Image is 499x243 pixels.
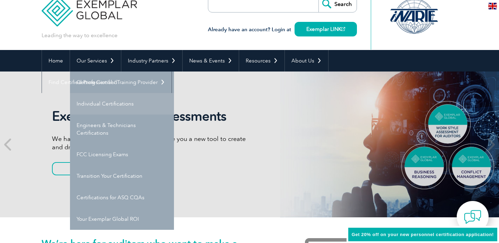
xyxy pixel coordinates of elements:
[70,144,174,165] a: FCC Licensing Exams
[70,50,121,72] a: Our Services
[70,165,174,187] a: Transition Your Certification
[285,50,328,72] a: About Us
[352,232,494,237] span: Get 20% off on your new personnel certification application!
[42,32,117,39] p: Leading the way to excellence
[42,50,70,72] a: Home
[42,72,172,93] a: Find Certified Professional / Training Provider
[70,187,174,208] a: Certifications for ASQ CQAs
[52,108,249,124] h2: Exemplar Global Assessments
[70,93,174,115] a: Individual Certifications
[52,135,249,151] p: We have partnered with TalentClick to give you a new tool to create and drive high-performance teams
[70,115,174,144] a: Engineers & Technicians Certifications
[239,50,284,72] a: Resources
[52,162,124,175] a: Learn More
[208,25,357,34] h3: Already have an account? Login at
[464,208,481,226] img: contact-chat.png
[488,3,497,9] img: en
[295,22,357,36] a: Exemplar LINK
[183,50,239,72] a: News & Events
[341,27,345,31] img: open_square.png
[121,50,182,72] a: Industry Partners
[70,208,174,230] a: Your Exemplar Global ROI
